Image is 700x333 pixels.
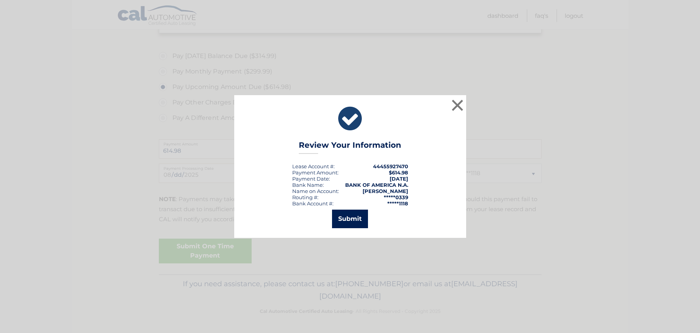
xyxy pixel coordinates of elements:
div: Bank Name: [292,182,324,188]
div: Lease Account #: [292,163,335,169]
strong: BANK OF AMERICA N.A. [345,182,408,188]
div: : [292,176,330,182]
h3: Review Your Information [299,140,401,154]
span: [DATE] [390,176,408,182]
span: Payment Date [292,176,329,182]
span: $614.98 [389,169,408,176]
button: Submit [332,210,368,228]
strong: [PERSON_NAME] [363,188,408,194]
div: Name on Account: [292,188,339,194]
button: × [450,97,465,113]
strong: 44455927470 [373,163,408,169]
div: Payment Amount: [292,169,339,176]
div: Routing #: [292,194,318,200]
div: Bank Account #: [292,200,334,207]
